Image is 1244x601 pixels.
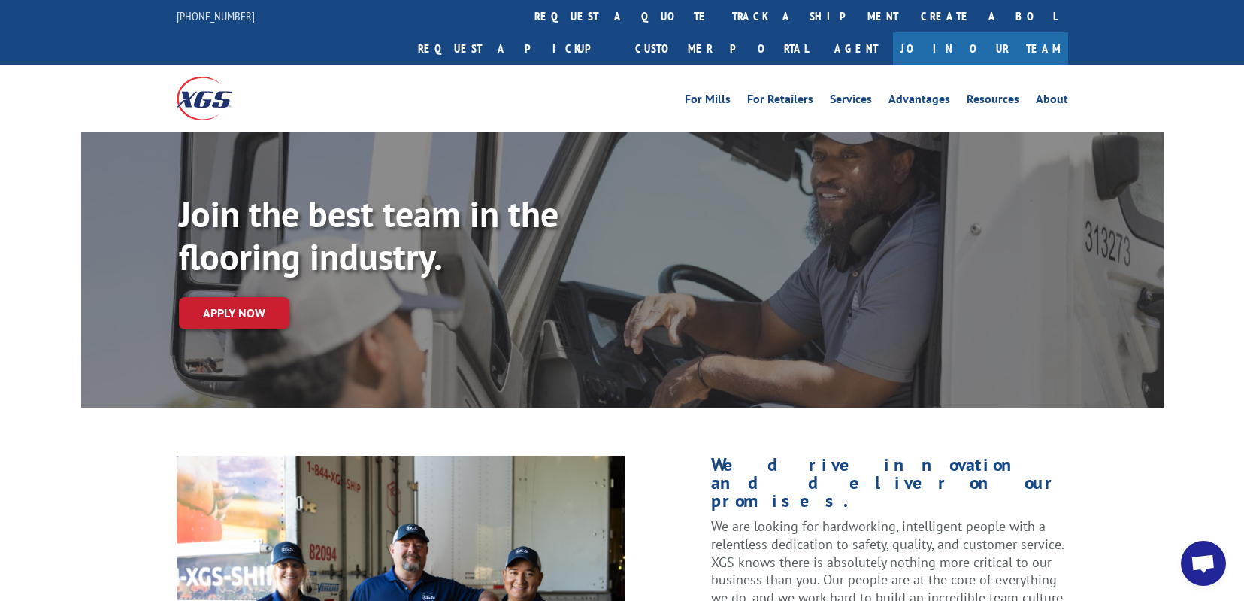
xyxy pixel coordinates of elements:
a: Agent [819,32,893,65]
a: Apply now [179,297,289,329]
a: Open chat [1181,541,1226,586]
a: For Mills [685,93,731,110]
h1: We drive innovation and deliver on our promises. [711,456,1067,518]
a: Advantages [888,93,950,110]
a: Resources [967,93,1019,110]
a: Request a pickup [407,32,624,65]
a: About [1036,93,1068,110]
a: For Retailers [747,93,813,110]
a: Customer Portal [624,32,819,65]
a: Join Our Team [893,32,1068,65]
a: Services [830,93,872,110]
strong: Join the best team in the flooring industry. [179,190,558,281]
a: [PHONE_NUMBER] [177,8,255,23]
